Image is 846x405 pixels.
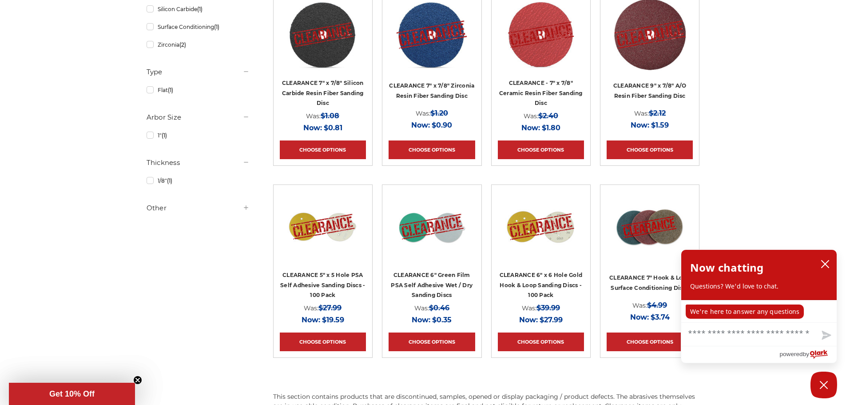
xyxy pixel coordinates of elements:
[147,112,250,123] h5: Arbor Size
[498,302,584,314] div: Was:
[614,191,685,262] img: CLEARANCE 7" Hook & Loop Surface Conditioning Discs
[521,124,540,132] span: Now:
[147,128,250,143] a: 1"
[540,316,563,324] span: $27.99
[429,304,449,312] span: $0.46
[810,372,837,398] button: Close Chatbox
[607,191,693,277] a: CLEARANCE 7" Hook & Loop Surface Conditioning Discs
[499,80,583,106] a: CLEARANCE - 7" x 7/8" Ceramic Resin Fiber Sanding Disc
[147,173,250,188] a: 1/8"
[280,191,366,277] a: CLEARANCE 5" x 5 Hole PSA Self Adhesive Sanding Discs - 100 Pack
[389,82,474,99] a: CLEARANCE 7" x 7/8" Zirconia Resin Fiber Sanding Disc
[803,349,809,360] span: by
[391,272,473,298] a: CLEARANCE 6" Green Film PSA Self Adhesive Wet / Dry Sanding Discs
[607,299,693,311] div: Was:
[647,301,667,309] span: $4.99
[690,259,763,277] h2: Now chatting
[681,300,837,322] div: chat
[498,333,584,351] a: Choose Options
[179,41,186,48] span: (2)
[147,1,250,17] a: Silicon Carbide
[282,80,364,106] a: CLEARANCE 7" x 7/8" Silicon Carbide Resin Fiber Sanding Disc
[389,333,475,351] a: Choose Options
[690,282,828,291] p: Questions? We'd love to chat.
[631,121,649,129] span: Now:
[133,376,142,385] button: Close teaser
[9,383,135,405] div: Get 10% OffClose teaser
[542,124,560,132] span: $1.80
[779,346,837,363] a: Powered by Olark
[318,304,342,312] span: $27.99
[412,316,430,324] span: Now:
[651,313,670,321] span: $3.74
[147,19,250,35] a: Surface Conditioning
[302,316,320,324] span: Now:
[607,107,693,119] div: Was:
[214,24,219,30] span: (1)
[411,121,430,129] span: Now:
[280,302,366,314] div: Was:
[686,305,804,319] p: We're here to answer any questions
[498,191,584,277] a: CLEARANCE 6" x 6 Hole Gold Hook & Loop Sanding Discs - 100 Pack
[389,191,475,277] a: CLEARANCE 6" Green Film PSA Self Adhesive Wet / Dry Sanding Discs
[613,82,687,99] a: CLEARANCE 9" x 7/8" A/O Resin Fiber Sanding Disc
[168,87,173,93] span: (1)
[197,6,203,12] span: (1)
[324,124,342,132] span: $0.81
[49,389,95,398] span: Get 10% Off
[389,302,475,314] div: Was:
[630,313,649,321] span: Now:
[536,304,560,312] span: $39.99
[681,249,837,363] div: olark chatbox
[389,107,475,119] div: Was:
[280,333,366,351] a: Choose Options
[430,109,448,117] span: $1.20
[538,112,558,120] span: $2.40
[280,110,366,122] div: Was:
[303,124,322,132] span: Now:
[498,140,584,159] a: Choose Options
[651,121,669,129] span: $1.59
[147,203,250,213] h5: Other
[147,67,250,77] h5: Type
[396,191,467,262] img: CLEARANCE 6" Green Film PSA Self Adhesive Wet / Dry Sanding Discs
[505,191,576,262] img: CLEARANCE 6" x 6 Hole Gold Hook & Loop Sanding Discs - 100 Pack
[322,316,344,324] span: $19.59
[500,272,583,298] a: CLEARANCE 6" x 6 Hole Gold Hook & Loop Sanding Discs - 100 Pack
[814,325,837,346] button: Send message
[607,140,693,159] a: Choose Options
[818,257,832,271] button: close chatbox
[432,316,452,324] span: $0.35
[649,109,666,117] span: $2.12
[147,157,250,168] h5: Thickness
[609,274,690,291] a: CLEARANCE 7" Hook & Loop Surface Conditioning Discs
[287,191,358,262] img: CLEARANCE 5" x 5 Hole PSA Self Adhesive Sanding Discs - 100 Pack
[280,140,366,159] a: Choose Options
[167,177,172,184] span: (1)
[280,272,365,298] a: CLEARANCE 5" x 5 Hole PSA Self Adhesive Sanding Discs - 100 Pack
[321,112,339,120] span: $1.08
[498,110,584,122] div: Was:
[519,316,538,324] span: Now:
[607,333,693,351] a: Choose Options
[779,349,802,360] span: powered
[162,132,167,139] span: (1)
[147,82,250,98] a: Flat
[389,140,475,159] a: Choose Options
[147,37,250,52] a: Zirconia
[432,121,452,129] span: $0.90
